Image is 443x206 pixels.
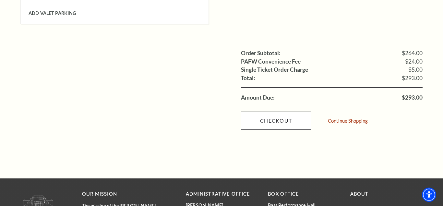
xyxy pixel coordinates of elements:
[241,50,281,56] label: Order Subtotal:
[241,112,311,130] a: Checkout
[29,10,76,16] span: Add Valet Parking
[402,95,423,101] span: $293.00
[241,95,275,101] label: Amount Due:
[408,67,423,73] span: $5.00
[82,190,163,198] p: OUR MISSION
[422,188,436,202] div: Accessibility Menu
[350,191,369,197] a: About
[186,190,258,198] p: Administrative Office
[405,59,423,65] span: $24.00
[241,59,301,65] label: PAFW Convenience Fee
[268,190,340,198] p: BOX OFFICE
[328,118,368,123] a: Continue Shopping
[402,50,423,56] span: $264.00
[241,75,255,81] label: Total:
[402,75,423,81] span: $293.00
[241,67,308,73] label: Single Ticket Order Charge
